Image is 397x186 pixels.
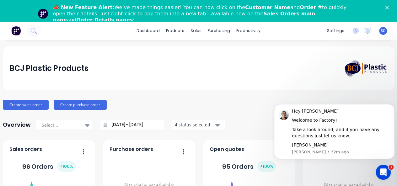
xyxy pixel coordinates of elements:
[53,4,115,10] b: 📣 New Feature Alert:
[300,4,322,10] b: Order #
[210,146,244,153] span: Open quotes
[376,165,391,180] iframe: Intercom live chat
[54,100,107,110] button: Create purchase order
[38,9,48,19] img: Profile image for Team
[163,26,187,35] div: products
[257,161,276,172] div: + 100 %
[53,4,349,23] div: We’ve made things easier! You can now click on the and to quickly open their details. Just right-...
[344,59,388,77] img: BCJ Plastic Products
[11,26,21,35] img: Factory
[133,26,163,35] a: dashboard
[324,26,347,35] div: settings
[9,146,42,153] span: Sales orders
[271,95,397,169] iframe: Intercom notifications message
[76,17,133,23] b: Order Details pages
[385,6,391,9] div: Close
[171,120,225,130] button: 4 status selected
[222,161,276,172] div: 95 Orders
[381,28,385,34] span: SC
[389,165,394,170] span: 1
[3,100,49,110] button: Create sales order
[110,146,153,153] span: Purchase orders
[22,161,76,172] div: 96 Orders
[9,62,89,75] div: BCJ Plastic Products
[53,11,315,23] b: Sales Orders main page
[233,26,264,35] div: productivity
[175,121,214,128] div: 4 status selected
[3,119,31,131] div: Overview
[187,26,205,35] div: sales
[245,4,290,10] b: Customer Name
[57,161,76,172] div: + 100 %
[205,26,233,35] div: purchasing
